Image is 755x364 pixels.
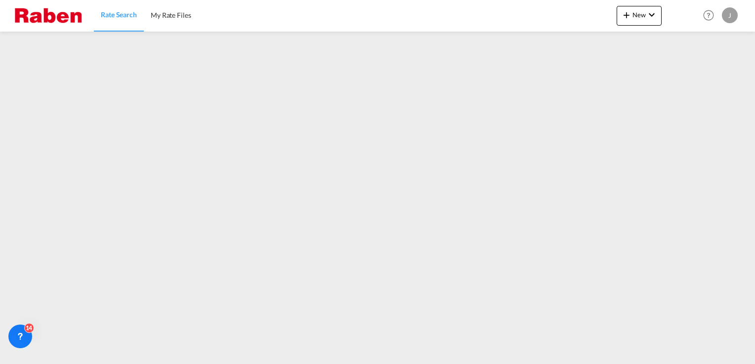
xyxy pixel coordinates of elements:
[15,4,82,27] img: 56a1822070ee11ef8af4bf29ef0a0da2.png
[151,11,191,19] span: My Rate Files
[621,9,632,21] md-icon: icon-plus 400-fg
[621,11,658,19] span: New
[646,9,658,21] md-icon: icon-chevron-down
[722,7,738,23] div: J
[700,7,722,25] div: Help
[700,7,717,24] span: Help
[101,10,137,19] span: Rate Search
[617,6,662,26] button: icon-plus 400-fgNewicon-chevron-down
